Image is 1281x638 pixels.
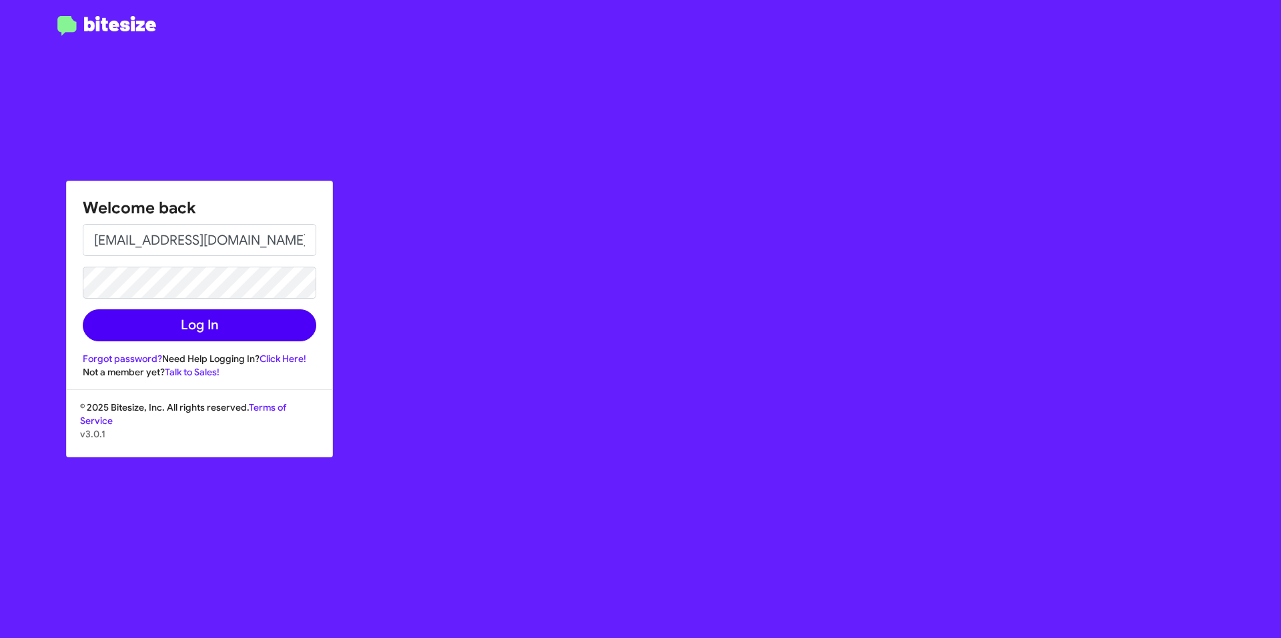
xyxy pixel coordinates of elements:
p: v3.0.1 [80,427,319,441]
div: © 2025 Bitesize, Inc. All rights reserved. [67,401,332,457]
a: Forgot password? [83,353,162,365]
div: Need Help Logging In? [83,352,316,365]
button: Log In [83,309,316,341]
h1: Welcome back [83,197,316,219]
a: Click Here! [260,353,306,365]
a: Talk to Sales! [165,366,220,378]
div: Not a member yet? [83,365,316,379]
input: Email address [83,224,316,256]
